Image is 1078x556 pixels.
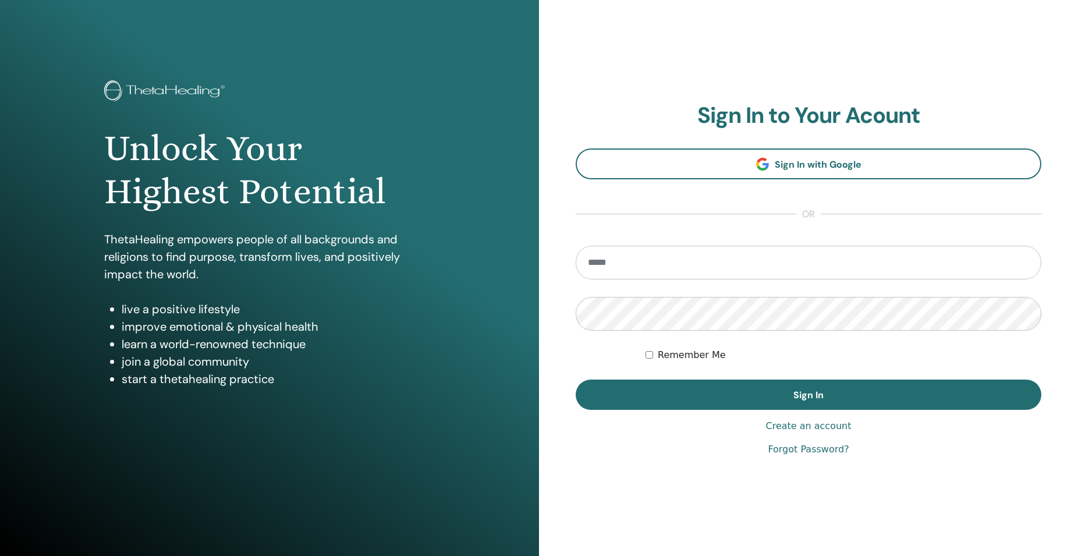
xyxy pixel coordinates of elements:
[796,207,821,221] span: or
[122,335,434,353] li: learn a world-renowned technique
[576,148,1041,179] a: Sign In with Google
[122,353,434,370] li: join a global community
[658,348,726,362] label: Remember Me
[646,348,1041,362] div: Keep me authenticated indefinitely or until I manually logout
[765,419,851,433] a: Create an account
[768,442,849,456] a: Forgot Password?
[122,318,434,335] li: improve emotional & physical health
[793,389,824,401] span: Sign In
[104,127,434,214] h1: Unlock Your Highest Potential
[576,380,1041,410] button: Sign In
[104,231,434,283] p: ThetaHealing empowers people of all backgrounds and religions to find purpose, transform lives, a...
[576,102,1041,129] h2: Sign In to Your Acount
[122,300,434,318] li: live a positive lifestyle
[122,370,434,388] li: start a thetahealing practice
[775,158,861,171] span: Sign In with Google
